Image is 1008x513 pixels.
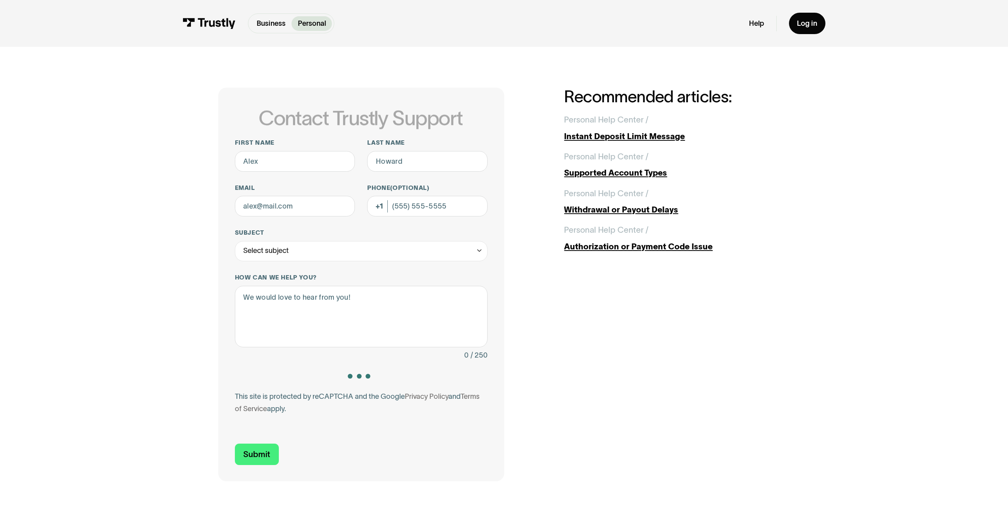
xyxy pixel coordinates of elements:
a: Privacy Policy [405,392,448,400]
label: Subject [235,229,488,237]
div: / 250 [471,349,488,362]
input: Submit [235,444,279,465]
input: Howard [367,151,488,172]
label: Last name [367,139,488,147]
img: Trustly Logo [183,18,236,29]
div: Select subject [243,245,289,257]
p: Business [257,18,286,29]
label: How can we help you? [235,274,488,282]
a: Help [749,19,764,28]
label: First name [235,139,355,147]
div: Personal Help Center / [564,188,648,200]
a: Log in [789,13,825,34]
a: Personal Help Center /Supported Account Types [564,151,789,179]
div: Withdrawal or Payout Delays [564,204,789,216]
div: Select subject [235,241,488,262]
input: Alex [235,151,355,172]
div: Personal Help Center / [564,151,648,163]
a: Personal Help Center /Withdrawal or Payout Delays [564,188,789,216]
input: (555) 555-5555 [367,196,488,216]
div: Supported Account Types [564,167,789,179]
p: Personal [298,18,326,29]
a: Personal [292,16,332,31]
label: Phone [367,184,488,192]
div: 0 [464,349,469,362]
a: Personal Help Center /Authorization or Payment Code Issue [564,224,789,253]
span: (Optional) [390,184,429,191]
a: Personal Help Center /Instant Deposit Limit Message [564,114,789,142]
form: Contact Trustly Support [235,139,488,465]
h1: Contact Trustly Support [233,107,488,129]
a: Business [250,16,292,31]
div: This site is protected by reCAPTCHA and the Google and apply. [235,390,488,415]
div: Instant Deposit Limit Message [564,130,789,143]
label: Email [235,184,355,192]
div: Authorization or Payment Code Issue [564,241,789,253]
div: Personal Help Center / [564,224,648,236]
div: Personal Help Center / [564,114,648,126]
h2: Recommended articles: [564,88,789,105]
div: Log in [797,19,817,28]
input: alex@mail.com [235,196,355,216]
